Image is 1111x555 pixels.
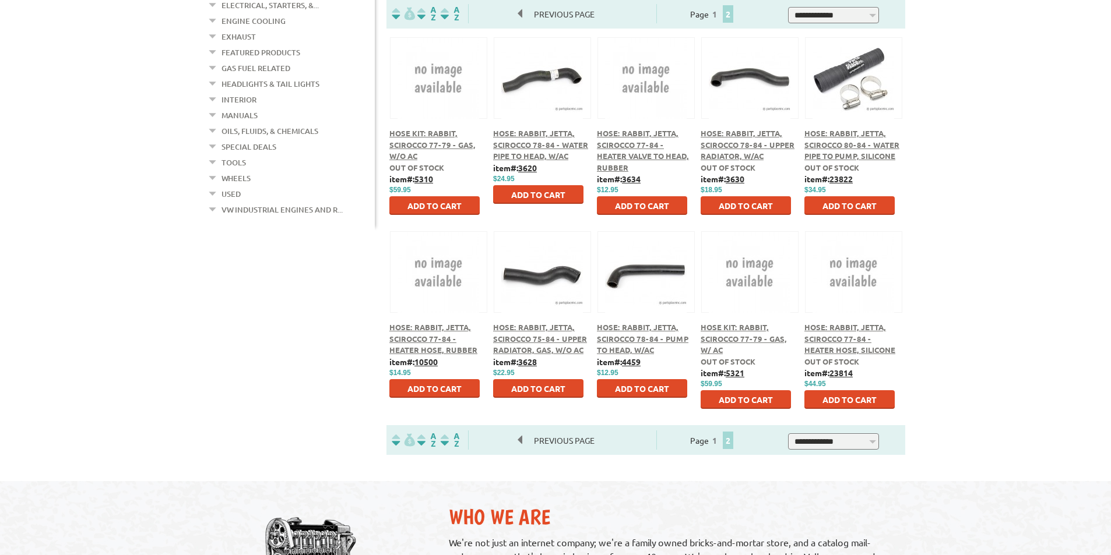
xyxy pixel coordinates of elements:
span: $12.95 [597,186,618,194]
u: 23822 [829,174,853,184]
span: $24.95 [493,175,515,183]
button: Add to Cart [389,379,480,398]
span: Out of stock [804,356,859,366]
span: Add to Cart [511,189,565,200]
button: Add to Cart [493,185,583,204]
button: Add to Cart [597,379,687,398]
b: item#: [493,356,537,367]
button: Add to Cart [701,390,791,409]
h2: Who We Are [449,504,894,529]
u: 3628 [518,356,537,367]
a: 1 [709,435,720,446]
a: Hose: Rabbit, Jetta, Scirocco 75-84 - Upper Radiator, Gas, W/O AC [493,322,587,355]
span: Add to Cart [719,200,773,211]
div: Page [656,430,768,450]
a: Hose: Rabbit, Jetta, Scirocco 78-84 - Water Pipe to Head, W/AC [493,128,588,161]
span: Add to Cart [822,200,877,211]
img: Sort by Sales Rank [438,433,462,447]
a: Hose: Rabbit, Jetta, Scirocco 77-84 - Heater Hose, Rubber [389,322,477,355]
button: Add to Cart [804,390,895,409]
button: Add to Cart [389,196,480,215]
u: 4459 [622,356,641,367]
span: 2 [723,5,733,23]
span: 2 [723,432,733,449]
u: 3634 [622,174,641,184]
u: 23814 [829,367,853,378]
a: Hose Kit: Rabbit, Scirocco 77-79 - Gas, w/ AC [701,322,787,355]
b: item#: [597,174,641,184]
a: Hose: Rabbit, Jetta, Scirocco 77-84 - Heater Valve to Head, Rubber [597,128,689,172]
a: Tools [222,155,246,170]
span: $18.95 [701,186,722,194]
a: Engine Cooling [222,13,286,29]
span: $12.95 [597,369,618,377]
button: Add to Cart [804,196,895,215]
span: $14.95 [389,369,411,377]
u: 10500 [414,356,438,367]
span: Previous Page [522,5,606,23]
span: Out of stock [701,162,755,172]
span: Add to Cart [407,383,462,394]
a: Previous Page [518,9,606,19]
a: VW Industrial Engines and R... [222,202,343,217]
u: 5310 [414,174,433,184]
a: Featured Products [222,45,300,60]
img: filterpricelow.svg [392,7,415,20]
a: Used [222,186,241,202]
span: $22.95 [493,369,515,377]
span: Previous Page [522,432,606,449]
span: $59.95 [701,380,722,388]
button: Add to Cart [493,379,583,398]
a: Hose: Rabbit, Jetta, Scirocco 77-84 - Heater Hose, Silicone [804,322,895,355]
img: Sort by Headline [415,7,438,20]
img: filterpricelow.svg [392,433,415,447]
span: Add to Cart [407,200,462,211]
span: Out of stock [701,356,755,366]
span: $44.95 [804,380,826,388]
a: Exhaust [222,29,256,44]
b: item#: [493,162,537,173]
u: 3630 [726,174,744,184]
b: item#: [804,174,853,184]
b: item#: [701,367,744,378]
button: Add to Cart [597,196,687,215]
a: Hose: Rabbit, Jetta, Scirocco 80-84 - Water Pipe to Pump, Silicone [804,128,899,161]
a: Hose: Rabbit, Jetta, Scirocco 78-84 - Upper Radiator, W/AC [701,128,794,161]
b: item#: [389,356,438,367]
span: Add to Cart [822,394,877,405]
img: Sort by Headline [415,433,438,447]
img: Sort by Sales Rank [438,7,462,20]
a: Hose: Rabbit, Jetta, Scirocco 78-84 - Pump to Head, W/AC [597,322,688,355]
b: item#: [804,367,853,378]
a: Wheels [222,171,251,186]
a: Hose Kit: Rabbit, Scirocco 77-79 - Gas, w/o AC [389,128,476,161]
span: Add to Cart [719,394,773,405]
a: Oils, Fluids, & Chemicals [222,123,318,139]
span: Add to Cart [615,200,669,211]
span: Out of stock [389,162,444,172]
a: Manuals [222,108,258,123]
span: Out of stock [804,162,859,172]
div: Page [656,4,768,23]
span: Add to Cart [615,383,669,394]
a: Previous Page [518,435,606,446]
span: $59.95 [389,186,411,194]
span: Add to Cart [511,383,565,394]
a: Special Deals [222,139,276,154]
a: Headlights & Tail Lights [222,76,319,91]
b: item#: [597,356,641,367]
a: Gas Fuel Related [222,61,290,76]
a: Interior [222,92,256,107]
span: $34.95 [804,186,826,194]
b: item#: [389,174,433,184]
